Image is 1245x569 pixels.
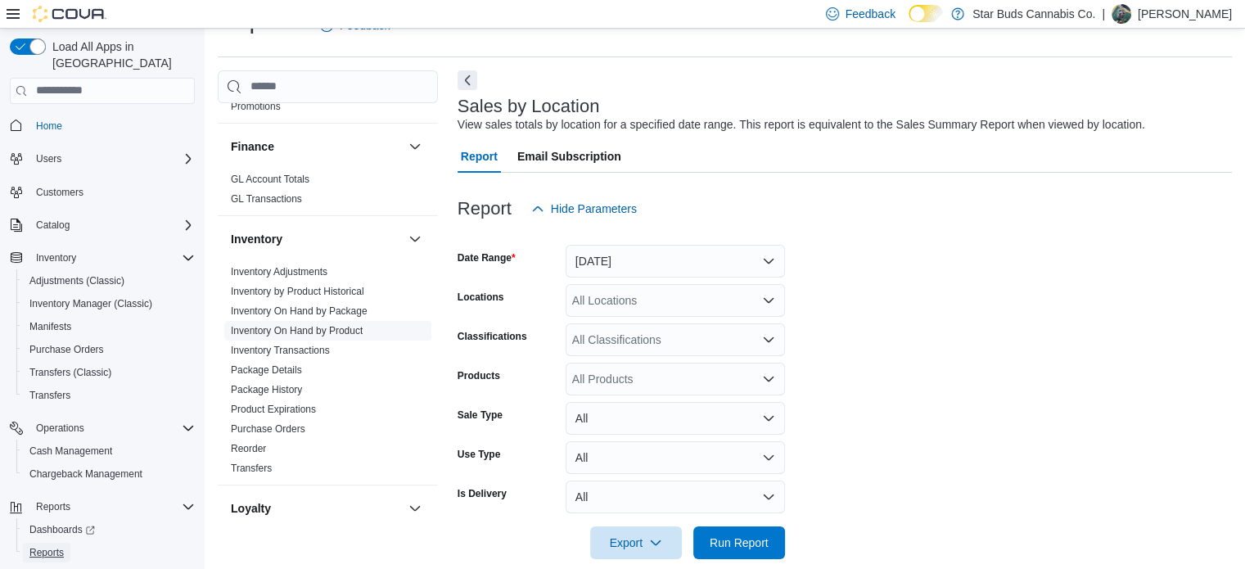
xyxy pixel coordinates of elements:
a: Reports [23,543,70,562]
a: Dashboards [16,518,201,541]
a: Package Details [231,364,302,376]
button: Inventory [3,246,201,269]
span: Inventory [36,251,76,264]
span: Report [461,140,498,173]
span: Reports [23,543,195,562]
a: Transfers [23,386,77,405]
button: Chargeback Management [16,463,201,485]
span: Inventory Adjustments [231,265,327,278]
span: Catalog [36,219,70,232]
label: Is Delivery [458,487,507,500]
span: Export [600,526,672,559]
h3: Sales by Location [458,97,600,116]
span: Cash Management [23,441,195,461]
span: Inventory Manager (Classic) [29,297,152,310]
button: Catalog [3,214,201,237]
button: Cash Management [16,440,201,463]
a: Cash Management [23,441,119,461]
span: Users [29,149,195,169]
button: All [566,402,785,435]
span: Product Expirations [231,403,316,416]
a: Inventory by Product Historical [231,286,364,297]
span: Inventory On Hand by Product [231,324,363,337]
span: GL Transactions [231,192,302,205]
a: Dashboards [23,520,101,540]
label: Locations [458,291,504,304]
button: Loyalty [231,500,402,517]
a: Chargeback Management [23,464,149,484]
span: Inventory [29,248,195,268]
button: Users [3,147,201,170]
button: Next [458,70,477,90]
span: Dashboards [23,520,195,540]
span: Transfers (Classic) [23,363,195,382]
label: Date Range [458,251,516,264]
button: Inventory [405,229,425,249]
p: [PERSON_NAME] [1138,4,1232,24]
span: Operations [29,418,195,438]
span: Purchase Orders [23,340,195,359]
p: | [1102,4,1105,24]
button: Customers [3,180,201,204]
button: Reports [16,541,201,564]
span: Reorder [231,442,266,455]
button: Reports [29,497,77,517]
a: Inventory On Hand by Product [231,325,363,336]
span: Inventory On Hand by Package [231,305,368,318]
a: Inventory Transactions [231,345,330,356]
a: GL Account Totals [231,174,309,185]
button: All [566,481,785,513]
span: Feedback [846,6,895,22]
button: Inventory [29,248,83,268]
span: Package Details [231,364,302,377]
div: Finance [218,169,438,215]
button: Open list of options [762,373,775,386]
button: [DATE] [566,245,785,278]
a: Reorder [231,443,266,454]
button: Users [29,149,68,169]
a: Customers [29,183,90,202]
button: Catalog [29,215,76,235]
span: Load All Apps in [GEOGRAPHIC_DATA] [46,38,195,71]
a: Transfers [231,463,272,474]
label: Products [458,369,500,382]
input: Dark Mode [909,5,943,22]
a: Adjustments (Classic) [23,271,131,291]
span: Transfers [29,389,70,402]
span: Reports [29,546,64,559]
span: Package History [231,383,302,396]
span: GL Account Totals [231,173,309,186]
button: Manifests [16,315,201,338]
a: Inventory Adjustments [231,266,327,278]
button: Inventory [231,231,402,247]
button: All [566,441,785,474]
span: Customers [29,182,195,202]
span: Transfers (Classic) [29,366,111,379]
h3: Finance [231,138,274,155]
span: Reports [36,500,70,513]
div: Inventory [218,262,438,485]
label: Use Type [458,448,500,461]
p: Star Buds Cannabis Co. [972,4,1095,24]
a: Package History [231,384,302,395]
span: Chargeback Management [23,464,195,484]
button: Operations [3,417,201,440]
button: Reports [3,495,201,518]
h3: Report [458,199,512,219]
button: Finance [231,138,402,155]
a: GL Transactions [231,193,302,205]
span: Inventory Transactions [231,344,330,357]
span: Home [29,115,195,136]
a: Inventory On Hand by Package [231,305,368,317]
span: Inventory Manager (Classic) [23,294,195,314]
button: Inventory Manager (Classic) [16,292,201,315]
span: Dashboards [29,523,95,536]
span: Run Report [710,535,769,551]
button: Loyalty [405,499,425,518]
button: Open list of options [762,294,775,307]
div: Danielle Kapsimalis [1112,4,1131,24]
span: Catalog [29,215,195,235]
button: Export [590,526,682,559]
h3: Loyalty [231,500,271,517]
a: Purchase Orders [231,423,305,435]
